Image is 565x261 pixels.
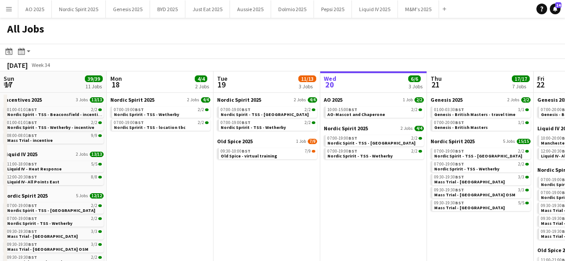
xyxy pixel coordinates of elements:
[327,107,422,117] a: 10:00-15:00BST2/2AO-Mascot and Chaperone
[114,124,185,130] span: Nordic Spririt - TSS - location tbc
[28,241,37,247] span: BST
[221,120,251,125] span: 07:00-19:00
[242,107,251,112] span: BST
[455,200,464,206] span: BST
[518,188,524,192] span: 3/3
[4,151,38,157] span: Liquid IV 2025
[299,83,316,90] div: 3 Jobs
[525,163,529,166] span: 2/2
[550,4,561,14] a: 14
[296,139,306,144] span: 1 Job
[312,108,315,111] span: 2/2
[76,152,88,157] span: 2 Jobs
[98,176,102,178] span: 8/8
[221,120,315,130] a: 07:00-19:00BST2/2Nordic Spririt - TSS - Wetherby
[205,121,209,124] span: 2/2
[324,96,424,125] div: AO 20251 Job2/210:00-15:00BST2/2AO-Mascot and Chaperone
[7,228,102,239] a: 09:30-19:30BST3/3Mass Trial - [GEOGRAPHIC_DATA]
[28,174,37,180] span: BST
[98,243,102,246] span: 3/3
[512,83,529,90] div: 7 Jobs
[503,139,515,144] span: 5 Jobs
[525,108,529,111] span: 1/1
[91,108,97,112] span: 2/2
[52,0,106,18] button: Nordic Spirit 2025
[521,97,531,103] span: 2/2
[327,135,422,145] a: 07:00-19:00BST2/2Nordic Spirit - TSS - [GEOGRAPHIC_DATA]
[431,96,531,103] a: Genesis 20252 Jobs2/2
[114,112,179,117] span: Nordic Spririt - TSS - Wetherby
[28,203,37,208] span: BST
[4,151,104,157] a: Liquid IV 20252 Jobs13/13
[324,96,424,103] a: AO 20251 Job2/2
[91,133,97,138] span: 9/9
[4,96,104,103] a: Incentives 20253 Jobs13/13
[348,135,357,141] span: BST
[221,107,315,117] a: 07:00-19:00BST2/2Nordic Spirit - TSS - [GEOGRAPHIC_DATA]
[85,83,102,90] div: 11 Jobs
[434,149,464,153] span: 07:00-19:00
[324,125,424,161] div: Nordic Spirit 20252 Jobs4/407:00-19:00BST2/2Nordic Spirit - TSS - [GEOGRAPHIC_DATA]07:00-19:00BST...
[18,0,52,18] button: AO 2025
[7,203,102,213] a: 07:00-19:00BST2/2Nordic Spirit - TSS - [GEOGRAPHIC_DATA]
[401,126,413,131] span: 2 Jobs
[434,124,488,130] span: Genesis - British Masters
[4,96,104,151] div: Incentives 20253 Jobs13/1301:00-01:01BST2/2Nordic Spirit - TSS - Beaconsfield - incentive01:00-01...
[76,97,88,103] span: 3 Jobs
[7,255,37,260] span: 09:30-19:30
[431,138,531,145] a: Nordic Spirit 20255 Jobs15/15
[7,207,95,213] span: Nordic Spirit - TSS - Beaconsfield
[7,166,62,172] span: Liquid IV - Heat Response
[419,108,422,111] span: 2/2
[242,120,251,125] span: BST
[431,96,463,103] span: Genesis 2025
[114,107,209,117] a: 07:00-19:00BST2/2Nordic Spririt - TSS - Wetherby
[150,0,185,18] button: BYD 2025
[537,75,544,83] span: Fri
[434,166,499,172] span: Nordic Spririt - TSS - Wetherby
[7,124,94,130] span: Nordic Spirit - TSS - Wetherby - incentive
[28,161,37,167] span: BST
[91,216,97,221] span: 2/2
[398,0,439,18] button: M&M's 2025
[434,192,515,198] span: Mass Trial - London OSM
[434,187,529,197] a: 09:30-19:30BST3/3Mass Trial - [GEOGRAPHIC_DATA] OSM
[110,75,122,83] span: Mon
[7,61,28,70] div: [DATE]
[198,108,204,112] span: 2/2
[135,120,144,125] span: BST
[455,174,464,180] span: BST
[314,0,352,18] button: Pepsi 2025
[4,75,14,83] span: Sun
[7,120,37,125] span: 01:00-01:01
[434,179,505,185] span: Mass Trial - Leeds
[419,137,422,140] span: 2/2
[91,203,97,208] span: 2/2
[91,229,97,234] span: 3/3
[98,230,102,233] span: 3/3
[221,108,251,112] span: 07:00-19:00
[525,150,529,153] span: 2/2
[28,254,37,260] span: BST
[7,215,102,226] a: 07:00-19:00BST2/2Nordic Spririt - TSS - Wetherby
[411,136,418,141] span: 2/2
[434,201,464,205] span: 09:30-19:30
[7,174,102,184] a: 12:00-20:30BST8/8Liquid IV- All Points East
[109,79,122,90] span: 18
[431,138,475,145] span: Nordic Spirit 2025
[327,149,357,153] span: 07:00-19:00
[414,126,424,131] span: 4/4
[187,97,199,103] span: 2 Jobs
[114,120,144,125] span: 07:00-19:00
[98,217,102,220] span: 2/2
[242,148,251,154] span: BST
[434,161,529,171] a: 07:00-19:00BST2/2Nordic Spririt - TSS - Wetherby
[455,187,464,193] span: BST
[98,121,102,124] span: 2/2
[434,162,464,166] span: 07:00-19:00
[7,246,88,252] span: Mass Trial - London OSM
[507,97,519,103] span: 2 Jobs
[434,200,529,210] a: 09:30-19:30BST5/5Mass Trial - [GEOGRAPHIC_DATA]
[419,150,422,153] span: 2/2
[324,96,343,103] span: AO 2025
